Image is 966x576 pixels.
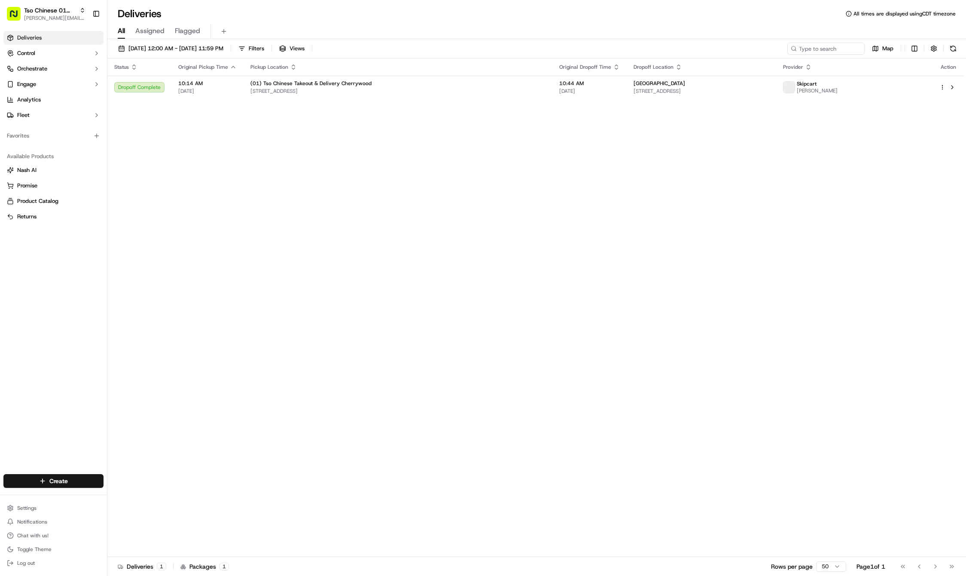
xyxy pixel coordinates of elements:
p: Rows per page [771,562,813,571]
div: Deliveries [118,562,166,571]
span: [PERSON_NAME] [797,87,838,94]
button: Notifications [3,516,104,528]
button: Tso Chinese 01 Cherrywood[PERSON_NAME][EMAIL_ADDRESS][DOMAIN_NAME] [3,3,89,24]
span: [STREET_ADDRESS] [250,88,545,95]
button: Create [3,474,104,488]
span: Promise [17,182,37,190]
button: Orchestrate [3,62,104,76]
button: Control [3,46,104,60]
a: Nash AI [7,166,100,174]
span: Assigned [135,26,165,36]
h1: Deliveries [118,7,162,21]
span: (01) Tso Chinese Takeout & Delivery Cherrywood [250,80,372,87]
span: Chat with us! [17,532,49,539]
div: Action [939,64,957,70]
span: Filters [249,45,264,52]
a: Deliveries [3,31,104,45]
button: Refresh [947,43,959,55]
span: Dropoff Location [634,64,673,70]
span: Deliveries [17,34,42,42]
a: Promise [7,182,100,190]
span: Provider [783,64,803,70]
input: Type to search [787,43,865,55]
div: 1 [157,563,166,570]
span: Control [17,49,35,57]
div: Available Products [3,150,104,163]
span: Nash AI [17,166,37,174]
button: Product Catalog [3,194,104,208]
div: 1 [219,563,229,570]
button: Views [275,43,308,55]
span: Notifications [17,518,47,525]
button: Settings [3,502,104,514]
span: Log out [17,560,35,567]
span: [DATE] [559,88,620,95]
span: Analytics [17,96,41,104]
span: Original Pickup Time [178,64,228,70]
button: Tso Chinese 01 Cherrywood [24,6,76,15]
span: Product Catalog [17,197,58,205]
button: [PERSON_NAME][EMAIL_ADDRESS][DOMAIN_NAME] [24,15,85,21]
span: 10:44 AM [559,80,620,87]
span: [DATE] [178,88,237,95]
button: Map [868,43,897,55]
span: Flagged [175,26,200,36]
div: Page 1 of 1 [856,562,885,571]
span: All times are displayed using CDT timezone [853,10,956,17]
button: Filters [235,43,268,55]
button: Toggle Theme [3,543,104,555]
span: Fleet [17,111,30,119]
span: [DATE] 12:00 AM - [DATE] 11:59 PM [128,45,223,52]
span: Original Dropoff Time [559,64,611,70]
a: Analytics [3,93,104,107]
a: Returns [7,213,100,221]
button: Fleet [3,108,104,122]
span: Views [289,45,305,52]
span: [GEOGRAPHIC_DATA] [634,80,685,87]
span: All [118,26,125,36]
div: Packages [180,562,229,571]
span: Settings [17,505,37,512]
button: [DATE] 12:00 AM - [DATE] 11:59 PM [114,43,227,55]
span: Map [882,45,893,52]
button: Returns [3,210,104,224]
span: [STREET_ADDRESS] [634,88,769,95]
span: Returns [17,213,37,221]
span: Skipcart [797,80,817,87]
span: Toggle Theme [17,546,52,553]
span: Pickup Location [250,64,288,70]
div: Favorites [3,129,104,143]
button: Chat with us! [3,530,104,542]
button: Promise [3,179,104,193]
button: Log out [3,557,104,569]
button: Engage [3,77,104,91]
span: Status [114,64,129,70]
span: Orchestrate [17,65,47,73]
span: Engage [17,80,36,88]
button: Nash AI [3,163,104,177]
span: 10:14 AM [178,80,237,87]
a: Product Catalog [7,197,100,205]
span: Create [49,477,68,485]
